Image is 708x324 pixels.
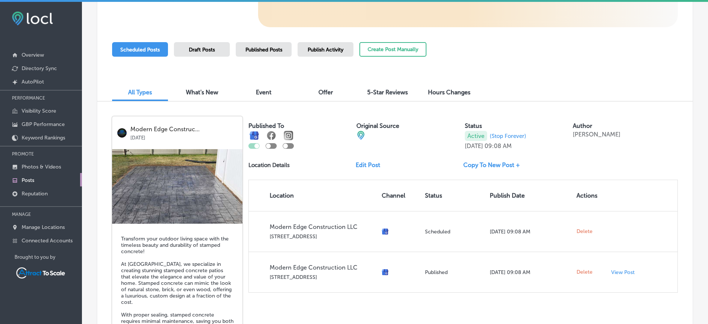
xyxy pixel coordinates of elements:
p: Posts [22,177,34,183]
span: Event [256,89,272,96]
span: All Types [128,89,152,96]
span: What's New [186,89,218,96]
th: Channel [379,180,422,211]
p: [PERSON_NAME] [573,131,620,138]
p: Visibility Score [22,108,56,114]
p: Location Details [248,162,290,169]
p: 09:08 AM [485,142,512,150]
p: Modern Edge Construction LLC [270,264,376,271]
span: Scheduled Posts [120,47,160,53]
p: View Post [611,269,635,276]
img: cba84b02adce74ede1fb4a8549a95eca.png [356,131,365,140]
a: View Post [611,269,640,276]
p: Reputation [22,191,48,197]
span: (Stop Forever) [490,133,526,139]
p: [DATE] [130,133,237,141]
span: Delete [577,228,593,235]
img: Attract To Scale [15,266,67,280]
p: Brought to you by [15,254,82,260]
img: f948e400-afa5-423c-8411-f17e6e5c10cc20240409_102900.jpg [112,149,242,224]
p: [DATE] 09:08 AM [490,229,571,235]
p: Manage Locations [22,224,65,230]
span: Delete [577,269,593,276]
p: [STREET_ADDRESS] [270,233,376,240]
p: [DATE] [465,142,483,150]
p: Modern Edge Construc... [130,126,237,133]
span: 5-Star Reviews [367,89,408,96]
th: Status [422,180,487,211]
th: Location [249,180,379,211]
a: Edit Post [356,161,386,169]
th: Publish Date [487,180,574,211]
p: Directory Sync [22,65,57,72]
label: Status [465,122,482,129]
span: Draft Posts [189,47,215,53]
img: logo [117,128,127,138]
p: [STREET_ADDRESS] [270,274,376,280]
img: fda3e92497d09a02dc62c9cd864e3231.png [12,12,53,25]
span: Publish Activity [308,47,343,53]
a: Copy To New Post + [463,161,526,169]
p: Connected Accounts [22,238,73,244]
p: [DATE] 09:08 AM [490,269,571,276]
p: Published [425,269,484,276]
p: Photos & Videos [22,164,61,170]
p: Scheduled [425,229,484,235]
label: Original Source [356,122,399,129]
p: Modern Edge Construction LLC [270,223,376,230]
span: Published Posts [245,47,282,53]
p: Overview [22,52,44,58]
p: Active [465,131,487,141]
label: Author [573,122,592,129]
p: GBP Performance [22,121,65,128]
label: Published To [248,122,284,129]
span: Hours Changes [428,89,470,96]
span: Offer [318,89,333,96]
th: Actions [574,180,608,211]
p: Keyword Rankings [22,135,65,141]
p: AutoPilot [22,79,44,85]
button: Create Post Manually [359,42,426,57]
